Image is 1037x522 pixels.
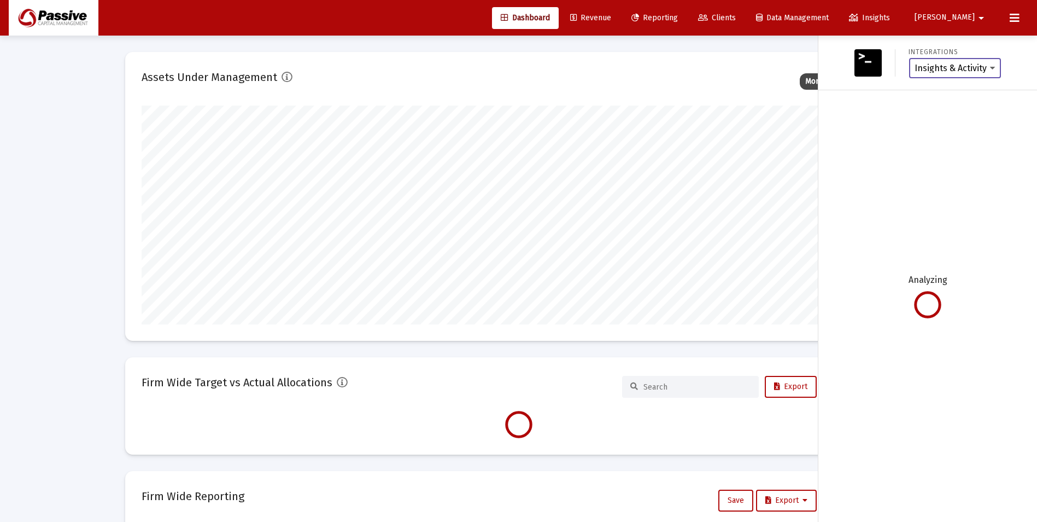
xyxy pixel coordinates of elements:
[698,13,736,22] span: Clients
[840,7,899,29] a: Insights
[901,7,1001,28] button: [PERSON_NAME]
[747,7,837,29] a: Data Management
[492,7,559,29] a: Dashboard
[501,13,550,22] span: Dashboard
[17,7,90,29] img: Dashboard
[849,13,890,22] span: Insights
[570,13,611,22] span: Revenue
[689,7,745,29] a: Clients
[915,13,975,22] span: [PERSON_NAME]
[631,13,678,22] span: Reporting
[623,7,687,29] a: Reporting
[756,13,829,22] span: Data Management
[975,7,988,29] mat-icon: arrow_drop_down
[561,7,620,29] a: Revenue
